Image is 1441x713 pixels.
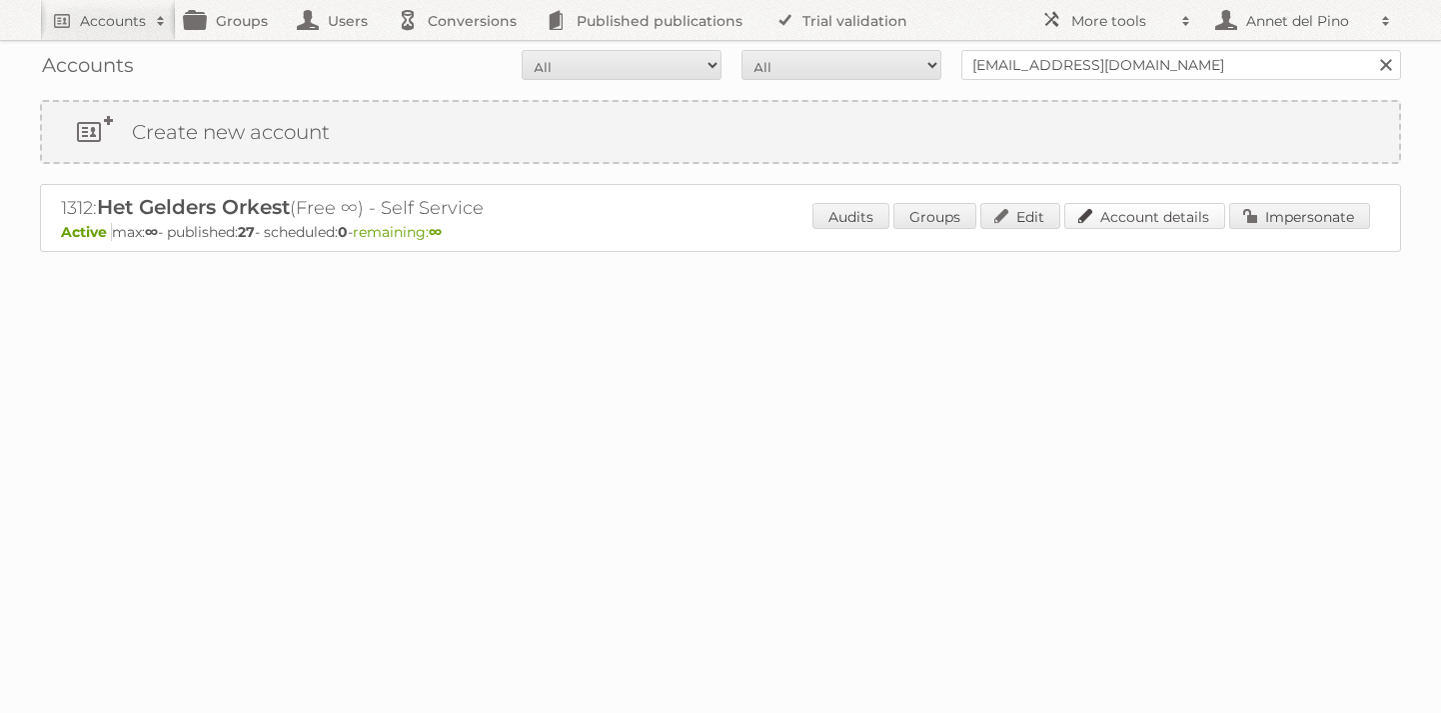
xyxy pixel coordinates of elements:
[1071,11,1171,31] h2: More tools
[429,223,442,241] strong: ∞
[353,223,442,241] span: remaining:
[1064,203,1225,229] a: Account details
[812,203,889,229] a: Audits
[145,223,158,241] strong: ∞
[42,102,1399,162] a: Create new account
[61,223,1380,241] p: max: - published: - scheduled: -
[61,195,760,221] h2: 1312: (Free ∞) - Self Service
[238,223,255,241] strong: 27
[61,223,112,241] span: Active
[1241,11,1371,31] h2: Annet del Pino
[97,195,290,219] span: Het Gelders Orkest
[1229,203,1370,229] a: Impersonate
[980,203,1060,229] a: Edit
[338,223,348,241] strong: 0
[893,203,976,229] a: Groups
[80,11,146,31] h2: Accounts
